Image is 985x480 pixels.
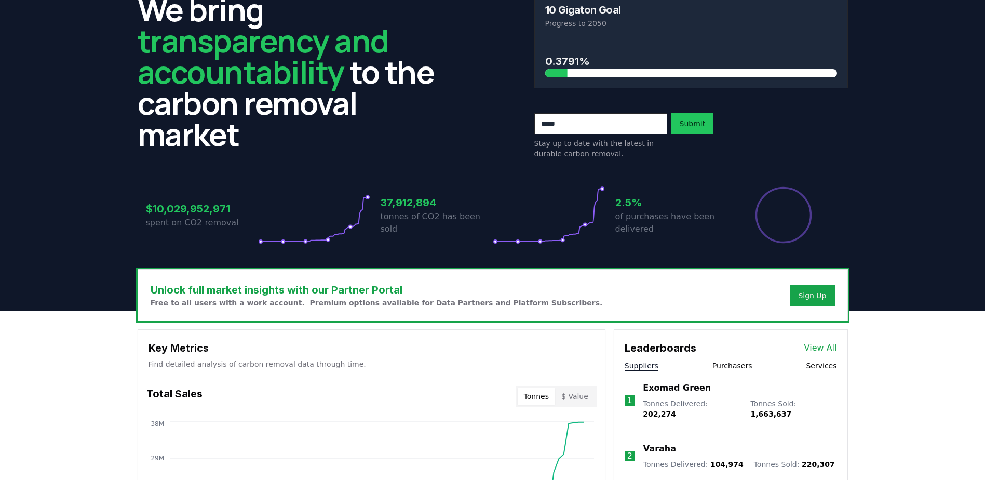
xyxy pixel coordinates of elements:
p: 1 [627,394,632,407]
a: Sign Up [798,290,826,301]
button: Sign Up [790,285,834,306]
button: Submit [671,113,714,134]
button: Suppliers [625,361,658,371]
span: 104,974 [710,460,744,469]
h3: 37,912,894 [381,195,493,210]
button: Tonnes [518,388,555,405]
h3: 2.5% [615,195,727,210]
p: Tonnes Delivered : [643,398,740,419]
p: Free to all users with a work account. Premium options available for Data Partners and Platform S... [151,298,603,308]
a: Exomad Green [643,382,711,394]
span: 1,663,637 [750,410,791,418]
span: 202,274 [643,410,676,418]
button: Services [806,361,836,371]
h3: Unlock full market insights with our Partner Portal [151,282,603,298]
a: View All [804,342,837,354]
p: Progress to 2050 [545,18,837,29]
p: of purchases have been delivered [615,210,727,235]
span: transparency and accountability [138,19,388,93]
p: Stay up to date with the latest in durable carbon removal. [534,138,667,159]
p: Tonnes Delivered : [643,459,744,470]
p: tonnes of CO2 has been sold [381,210,493,235]
p: Tonnes Sold : [754,459,835,470]
h3: Key Metrics [149,340,595,356]
p: Find detailed analysis of carbon removal data through time. [149,359,595,369]
h3: Leaderboards [625,340,696,356]
h3: Total Sales [146,386,203,407]
p: Tonnes Sold : [750,398,836,419]
p: 2 [627,450,632,462]
button: $ Value [555,388,595,405]
p: spent on CO2 removal [146,217,258,229]
div: Percentage of sales delivered [754,186,813,244]
h3: 10 Gigaton Goal [545,5,621,15]
button: Purchasers [712,361,752,371]
h3: 0.3791% [545,54,837,69]
span: 220,307 [802,460,835,469]
a: Varaha [643,443,676,455]
tspan: 38M [151,420,164,428]
h3: $10,029,952,971 [146,201,258,217]
tspan: 29M [151,455,164,462]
